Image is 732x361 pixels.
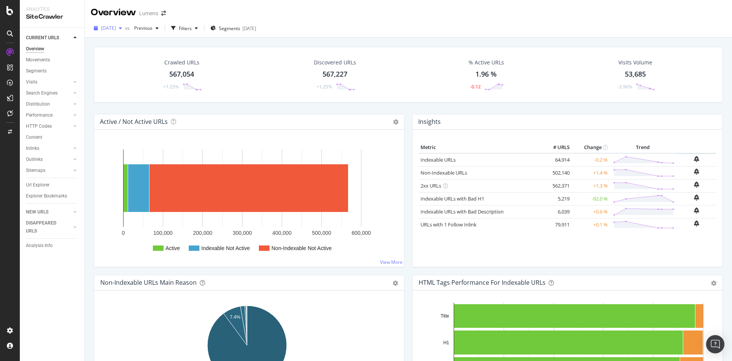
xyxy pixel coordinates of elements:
a: Sitemaps [26,167,71,175]
div: bell-plus [694,181,699,188]
a: Indexable URLs with Bad Description [421,208,504,215]
td: 562,371 [541,179,571,192]
span: Segments [219,25,240,32]
div: Non-Indexable URLs Main Reason [100,279,197,286]
a: Url Explorer [26,181,79,189]
text: H1 [443,340,449,345]
div: Url Explorer [26,181,50,189]
div: SiteCrawler [26,13,78,21]
h4: Insights [418,117,441,127]
div: Distribution [26,100,50,108]
td: 502,140 [541,166,571,179]
a: Inlinks [26,144,71,152]
div: Overview [26,45,44,53]
text: 7.4% [230,314,241,320]
div: DISAPPEARED URLS [26,219,64,235]
button: Segments[DATE] [207,22,259,34]
text: 400,000 [272,230,292,236]
th: # URLS [541,142,571,153]
div: HTTP Codes [26,122,52,130]
text: 600,000 [352,230,371,236]
text: Non-Indexable Not Active [271,245,332,251]
div: Explorer Bookmarks [26,192,67,200]
text: 300,000 [233,230,252,236]
div: Lumens [139,10,158,17]
div: bell-plus [694,168,699,175]
div: Analysis Info [26,242,53,250]
div: Search Engines [26,89,58,97]
a: DISAPPEARED URLS [26,219,71,235]
td: -92.0 % [571,192,610,205]
a: 2xx URLs [421,182,441,189]
button: Filters [168,22,201,34]
div: Segments [26,67,47,75]
div: bell-plus [694,207,699,213]
div: % Active URLs [469,59,504,66]
div: NEW URLS [26,208,48,216]
a: Non-Indexable URLs [421,169,467,176]
div: [DATE] [242,25,256,32]
div: -3.96% [618,83,632,90]
div: Sitemaps [26,167,45,175]
span: vs [125,25,131,31]
svg: A chart. [100,142,398,261]
text: 100,000 [153,230,173,236]
td: 6,039 [541,205,571,218]
text: 200,000 [193,230,212,236]
div: arrow-right-arrow-left [161,11,166,16]
td: 5,219 [541,192,571,205]
span: 2025 Aug. 31st [101,25,116,31]
text: 0 [122,230,125,236]
div: gear [711,281,716,286]
div: Overview [91,6,136,19]
a: Content [26,133,79,141]
div: Discovered URLs [314,59,356,66]
td: -0.2 % [571,153,610,167]
text: Active [165,245,180,251]
a: Indexable URLs with Bad H1 [421,195,484,202]
div: 53,685 [625,69,646,79]
div: +1.25% [316,83,332,90]
div: Visits Volume [618,59,652,66]
div: Movements [26,56,50,64]
a: NEW URLS [26,208,71,216]
a: Search Engines [26,89,71,97]
a: Movements [26,56,79,64]
td: 79,911 [541,218,571,231]
div: Outlinks [26,156,43,164]
a: Distribution [26,100,71,108]
div: Crawled URLs [164,59,199,66]
a: Overview [26,45,79,53]
div: bell-plus [694,156,699,162]
button: Previous [131,22,162,34]
a: CURRENT URLS [26,34,71,42]
a: URLs with 1 Follow Inlink [421,221,477,228]
div: Performance [26,111,53,119]
a: HTTP Codes [26,122,71,130]
td: +0.6 % [571,205,610,218]
text: Title [441,313,449,319]
div: bell-plus [694,194,699,201]
div: Open Intercom Messenger [706,335,724,353]
div: +1.25% [163,83,179,90]
div: Visits [26,78,37,86]
a: Visits [26,78,71,86]
th: Metric [419,142,541,153]
th: Change [571,142,610,153]
td: +1.3 % [571,179,610,192]
div: Inlinks [26,144,39,152]
td: 64,914 [541,153,571,167]
div: HTML Tags Performance for Indexable URLs [419,279,546,286]
a: Segments [26,67,79,75]
th: Trend [610,142,676,153]
h4: Active / Not Active URLs [100,117,168,127]
div: Content [26,133,42,141]
div: 567,054 [169,69,194,79]
a: Analysis Info [26,242,79,250]
div: gear [393,281,398,286]
div: 1.96 % [475,69,497,79]
div: bell-plus [694,220,699,226]
a: Performance [26,111,71,119]
i: Options [393,119,398,125]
